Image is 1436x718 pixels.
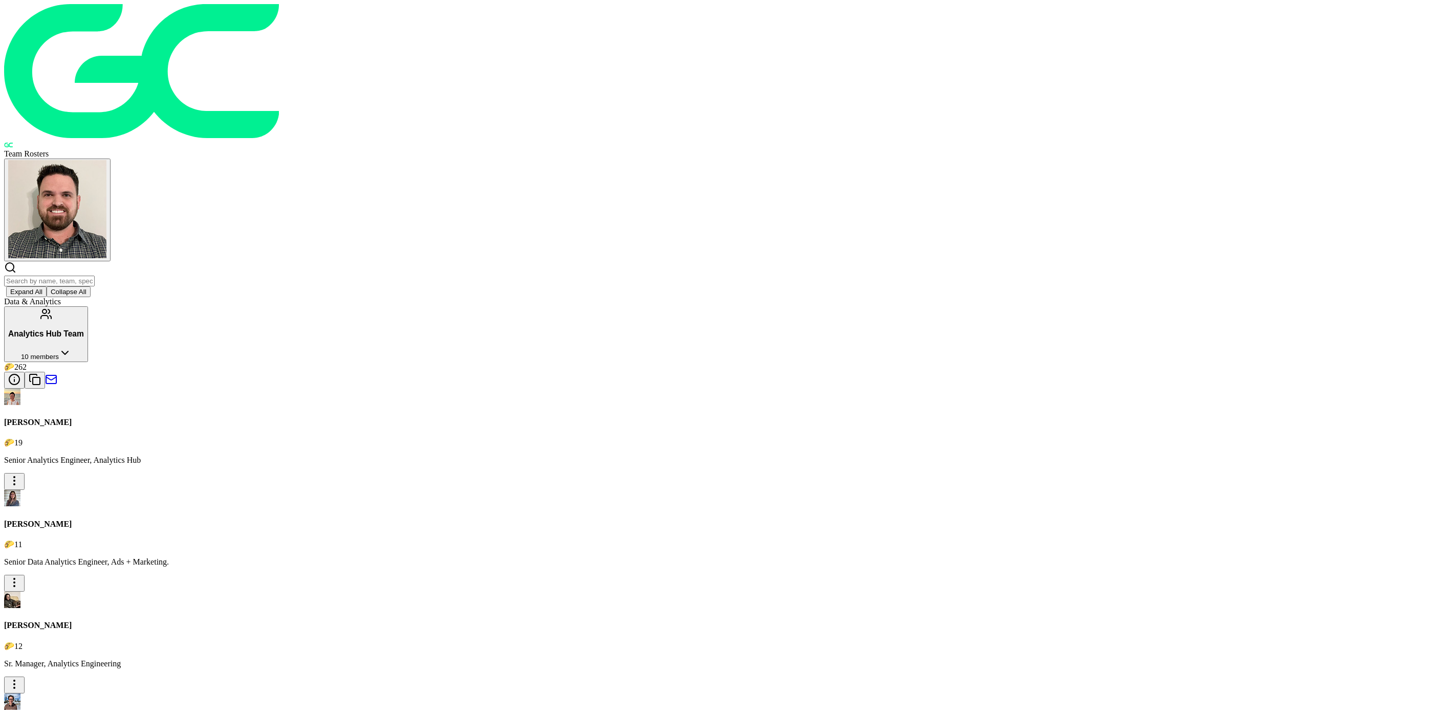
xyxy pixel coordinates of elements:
span: 12 [14,642,23,650]
span: taco [4,438,14,447]
span: taco [4,642,14,650]
span: 262 [14,363,27,371]
button: Expand All [6,286,47,297]
button: Analytics Hub Team10 members [4,306,88,362]
input: Search by name, team, specialty, or title... [4,276,95,286]
p: Senior Analytics Engineer, Analytics Hub [4,456,1432,465]
span: 11 [14,540,22,549]
p: Senior Data Analytics Engineer, Ads + Marketing. [4,557,1432,567]
button: Collapse All [47,286,91,297]
span: 10 members [21,353,59,361]
h4: [PERSON_NAME] [4,418,1432,427]
span: Team Rosters [4,149,49,158]
span: Data & Analytics [4,297,61,306]
p: Sr. Manager, Analytics Engineering [4,659,1432,668]
h4: [PERSON_NAME] [4,621,1432,630]
a: Send email [45,378,57,387]
h3: Analytics Hub Team [8,329,84,339]
span: 19 [14,438,23,447]
button: Open Analytics Hub Team info panel [4,372,25,389]
button: Copy email addresses [25,372,45,389]
span: taco [4,540,14,549]
h4: [PERSON_NAME] [4,520,1432,529]
span: taco [4,363,14,371]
